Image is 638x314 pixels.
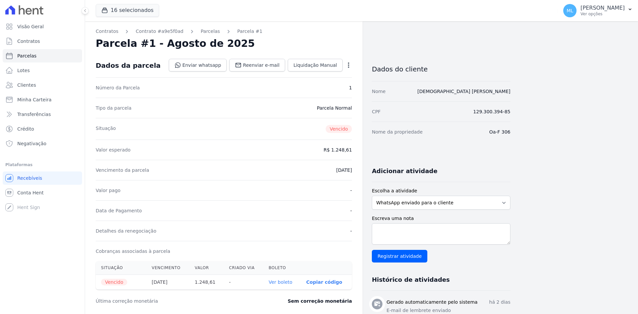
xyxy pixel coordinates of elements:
dd: - [350,187,352,194]
dd: R$ 1.248,61 [324,147,352,153]
button: 16 selecionados [96,4,159,17]
span: Transferências [17,111,51,118]
label: Escolha a atividade [372,187,510,194]
dd: [DATE] [336,167,352,173]
a: Contratos [3,35,82,48]
div: Dados da parcela [96,61,160,69]
th: Situação [96,261,147,275]
a: Liquidação Manual [288,59,343,71]
dt: Situação [96,125,116,133]
span: Conta Hent [17,189,44,196]
span: Reenviar e-mail [243,62,279,68]
dt: Número da Parcela [96,84,140,91]
dd: Parcela Normal [317,105,352,111]
p: há 2 dias [489,299,510,306]
dd: 1 [349,84,352,91]
dt: Tipo da parcela [96,105,132,111]
span: Vencido [326,125,352,133]
a: Contrato #a9e5f0ad [136,28,183,35]
span: Recebíveis [17,175,42,181]
a: Lotes [3,64,82,77]
h3: Dados do cliente [372,65,510,73]
dt: Valor pago [96,187,121,194]
th: Valor [189,261,224,275]
span: ML [567,8,573,13]
label: Escreva uma nota [372,215,510,222]
span: Clientes [17,82,36,88]
button: Copiar código [306,279,342,285]
span: Contratos [17,38,40,45]
a: Transferências [3,108,82,121]
nav: Breadcrumb [96,28,352,35]
th: - [224,275,263,290]
h3: Gerado automaticamente pelo sistema [386,299,478,306]
dt: CPF [372,108,380,115]
a: Conta Hent [3,186,82,199]
dt: Vencimento da parcela [96,167,149,173]
a: Parcelas [201,28,220,35]
h3: Adicionar atividade [372,167,437,175]
dd: 129.300.394-85 [473,108,510,115]
h3: Histórico de atividades [372,276,450,284]
a: Negativação [3,137,82,150]
a: Parcela #1 [237,28,263,35]
span: Lotes [17,67,30,74]
th: Boleto [264,261,301,275]
a: Ver boleto [269,279,292,285]
p: [PERSON_NAME] [581,5,625,11]
div: Plataformas [5,161,79,169]
h2: Parcela #1 - Agosto de 2025 [96,38,255,50]
span: Vencido [101,279,127,285]
dt: Nome da propriedade [372,129,423,135]
a: Minha Carteira [3,93,82,106]
p: E-mail de lembrete enviado [386,307,510,314]
span: Negativação [17,140,47,147]
dd: - [350,207,352,214]
a: Contratos [96,28,118,35]
th: 1.248,61 [189,275,224,290]
span: Crédito [17,126,34,132]
span: Parcelas [17,52,37,59]
dd: Oa-F 306 [489,129,510,135]
a: [DEMOGRAPHIC_DATA] [PERSON_NAME] [417,89,510,94]
dt: Data de Pagamento [96,207,142,214]
th: Criado via [224,261,263,275]
span: Liquidação Manual [293,62,337,68]
dt: Nome [372,88,385,95]
p: Ver opções [581,11,625,17]
dt: Detalhes da renegociação [96,228,157,234]
input: Registrar atividade [372,250,427,262]
dt: Cobranças associadas à parcela [96,248,170,255]
button: ML [PERSON_NAME] Ver opções [558,1,638,20]
dt: Valor esperado [96,147,131,153]
th: [DATE] [147,275,190,290]
a: Enviar whatsapp [169,59,227,71]
a: Reenviar e-mail [229,59,285,71]
span: Minha Carteira [17,96,52,103]
a: Visão Geral [3,20,82,33]
dd: - [350,228,352,234]
th: Vencimento [147,261,190,275]
span: Visão Geral [17,23,44,30]
a: Recebíveis [3,171,82,185]
dd: Sem correção monetária [288,298,352,304]
a: Parcelas [3,49,82,62]
dt: Última correção monetária [96,298,247,304]
a: Clientes [3,78,82,92]
a: Crédito [3,122,82,136]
